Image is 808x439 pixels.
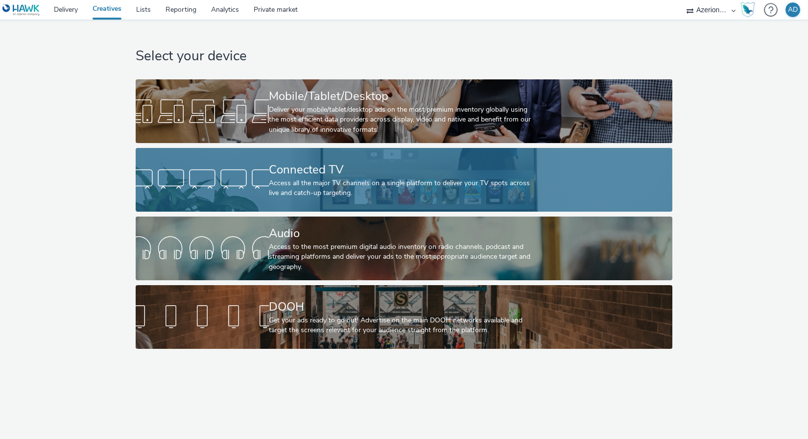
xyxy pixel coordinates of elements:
[136,148,672,212] a: Connected TVAccess all the major TV channels on a single platform to deliver your TV spots across...
[136,285,672,349] a: DOOHGet your ads ready to go out! Advertise on the main DOOH networks available and target the sc...
[269,105,535,135] div: Deliver your mobile/tablet/desktop ads on the most premium inventory globally using the most effi...
[740,2,759,18] a: Hawk Academy
[2,4,40,16] img: undefined Logo
[269,178,535,198] div: Access all the major TV channels on a single platform to deliver your TV spots across live and ca...
[136,47,672,66] h1: Select your device
[136,217,672,280] a: AudioAccess to the most premium digital audio inventory on radio channels, podcast and streaming ...
[269,316,535,336] div: Get your ads ready to go out! Advertise on the main DOOH networks available and target the screen...
[269,88,535,105] div: Mobile/Tablet/Desktop
[136,79,672,143] a: Mobile/Tablet/DesktopDeliver your mobile/tablet/desktop ads on the most premium inventory globall...
[788,2,798,17] div: AD
[740,2,755,18] img: Hawk Academy
[269,298,535,316] div: DOOH
[269,161,535,178] div: Connected TV
[269,242,535,272] div: Access to the most premium digital audio inventory on radio channels, podcast and streaming platf...
[269,225,535,242] div: Audio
